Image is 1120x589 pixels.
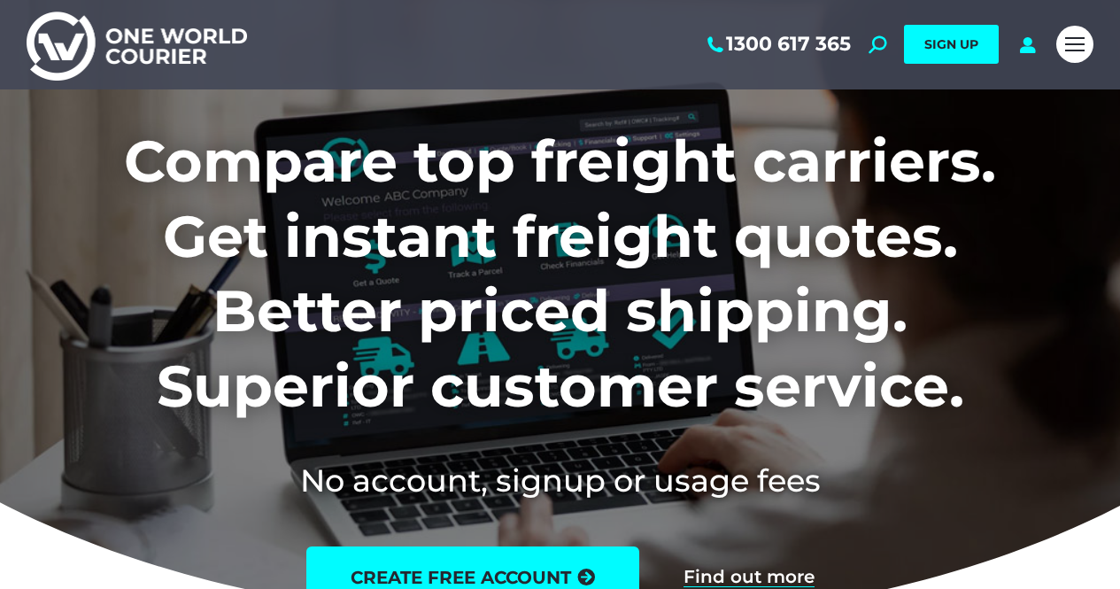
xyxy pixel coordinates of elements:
h1: Compare top freight carriers. Get instant freight quotes. Better priced shipping. Superior custom... [27,124,1093,423]
img: One World Courier [27,9,247,81]
a: Find out more [684,568,815,587]
h2: No account, signup or usage fees [27,459,1093,502]
a: Mobile menu icon [1056,26,1093,63]
a: 1300 617 365 [704,33,851,56]
a: SIGN UP [904,25,999,64]
span: SIGN UP [924,36,978,52]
